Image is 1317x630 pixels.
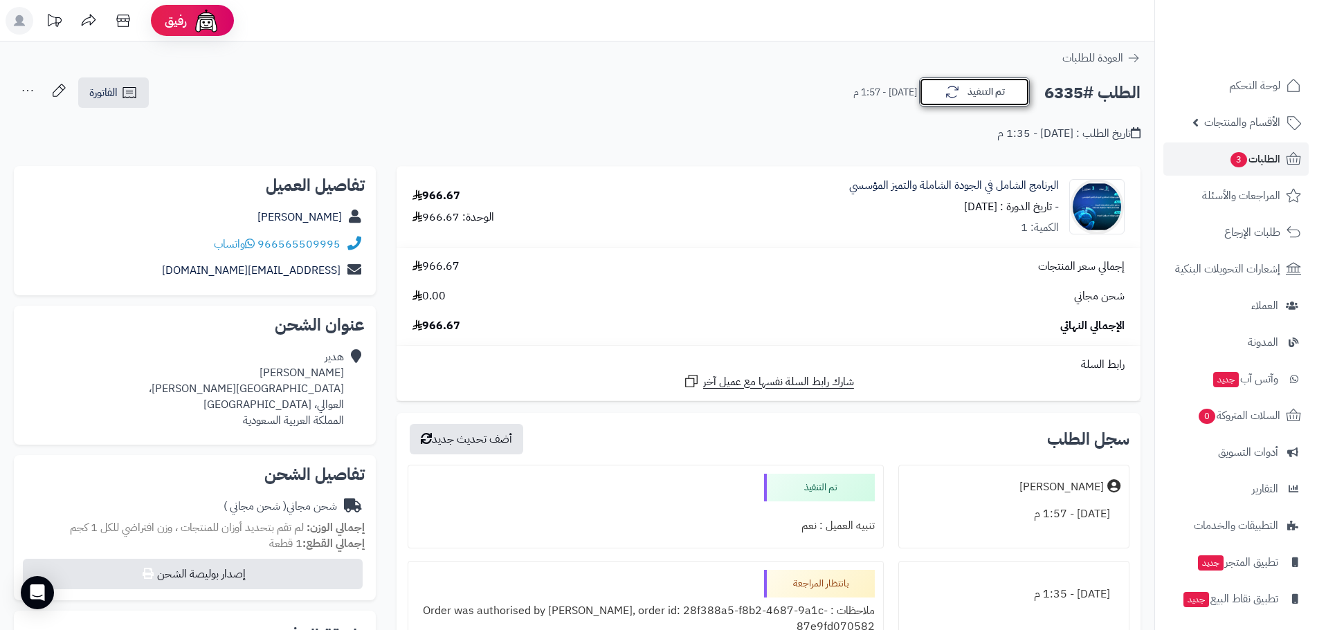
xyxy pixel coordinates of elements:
img: 1759334693-%D8%AF%D9%88%D8%B1%D8%A9%20%D8%AA%D8%B7%D9%88%D9%8A%D8%B1%20%D9%85%D9%87%D8%A7%D8%B1%D... [1070,179,1124,234]
span: الفاتورة [89,84,118,101]
div: 966.67 [412,188,460,204]
div: Open Intercom Messenger [21,576,54,609]
img: ai-face.png [192,7,220,35]
a: المراجعات والأسئلة [1163,179,1309,212]
a: السلات المتروكة0 [1163,399,1309,432]
button: أضف تحديث جديد [410,424,523,454]
a: إشعارات التحويلات البنكية [1163,252,1309,286]
span: وآتس آب [1212,369,1278,389]
span: 3 [1230,152,1247,167]
h2: تفاصيل العميل [25,177,365,194]
a: وآتس آبجديد [1163,362,1309,396]
h2: عنوان الشحن [25,317,365,333]
span: العملاء [1251,296,1278,315]
img: logo-2.png [1223,33,1304,62]
small: - تاريخ الدورة : [DATE] [964,198,1059,215]
span: تطبيق المتجر [1197,553,1278,572]
a: الفاتورة [78,77,149,108]
span: التقارير [1252,479,1278,499]
div: تم التنفيذ [764,474,875,501]
h3: سجل الطلب [1047,431,1129,447]
a: تحديثات المنصة [37,7,71,38]
span: الإجمالي النهائي [1060,318,1125,334]
span: الأقسام والمنتجات [1204,113,1280,132]
div: تنبيه العميل : نعم [417,512,875,539]
span: شحن مجاني [1074,288,1125,304]
a: [PERSON_NAME] [257,209,342,225]
small: [DATE] - 1:57 م [853,86,917,100]
span: 0.00 [412,288,446,304]
a: شارك رابط السلة نفسها مع عميل آخر [683,373,854,390]
a: أدوات التسويق [1163,436,1309,469]
div: [PERSON_NAME] [1019,479,1104,495]
span: 966.67 [412,318,460,334]
small: 1 قطعة [269,535,365,552]
div: [DATE] - 1:57 م [907,501,1120,528]
a: واتساب [214,236,255,252]
a: تطبيق المتجرجديد [1163,546,1309,579]
span: شارك رابط السلة نفسها مع عميل آخر [703,374,854,390]
strong: إجمالي القطع: [302,535,365,552]
div: الوحدة: 966.67 [412,210,494,225]
span: جديد [1198,555,1224,571]
h2: الطلب #6335 [1044,79,1141,107]
a: تطبيق نقاط البيعجديد [1163,582,1309,615]
a: لوحة التحكم [1163,69,1309,102]
span: المراجعات والأسئلة [1202,186,1280,205]
div: هدير [PERSON_NAME] [GEOGRAPHIC_DATA][PERSON_NAME]، العوالي، [GEOGRAPHIC_DATA] المملكة العربية الس... [149,349,344,428]
span: ( شحن مجاني ) [224,498,287,515]
div: رابط السلة [402,357,1135,373]
a: طلبات الإرجاع [1163,216,1309,249]
a: العملاء [1163,289,1309,322]
a: [EMAIL_ADDRESS][DOMAIN_NAME] [162,262,340,279]
div: [DATE] - 1:35 م [907,581,1120,608]
span: الطلبات [1229,149,1280,169]
button: إصدار بوليصة الشحن [23,559,363,589]
span: رفيق [165,12,187,29]
a: العودة للطلبات [1062,50,1141,66]
a: التقارير [1163,472,1309,506]
span: إشعارات التحويلات البنكية [1175,259,1280,279]
span: جديد [1183,592,1209,607]
button: تم التنفيذ [919,77,1030,106]
div: شحن مجاني [224,499,337,515]
a: 966565509995 [257,236,340,252]
span: 0 [1199,409,1215,424]
div: بانتظار المراجعة [764,570,875,597]
span: تطبيق نقاط البيع [1182,589,1278,609]
div: تاريخ الطلب : [DATE] - 1:35 م [997,126,1141,142]
a: التطبيقات والخدمات [1163,509,1309,542]
strong: إجمالي الوزن: [307,519,365,536]
span: السلات المتروكة [1197,406,1280,425]
span: إجمالي سعر المنتجات [1038,259,1125,275]
div: الكمية: 1 [1021,220,1059,236]
span: 966.67 [412,259,460,275]
a: المدونة [1163,326,1309,359]
span: لم تقم بتحديد أوزان للمنتجات ، وزن افتراضي للكل 1 كجم [70,519,304,536]
h2: تفاصيل الشحن [25,466,365,483]
span: لوحة التحكم [1229,76,1280,95]
span: جديد [1213,372,1239,387]
span: التطبيقات والخدمات [1194,516,1278,535]
span: العودة للطلبات [1062,50,1123,66]
span: طلبات الإرجاع [1224,223,1280,242]
span: أدوات التسويق [1218,443,1278,462]
a: الطلبات3 [1163,142,1309,176]
span: المدونة [1248,333,1278,352]
a: البرنامج الشامل في الجودة الشاملة والتميز المؤسسي [849,178,1059,194]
